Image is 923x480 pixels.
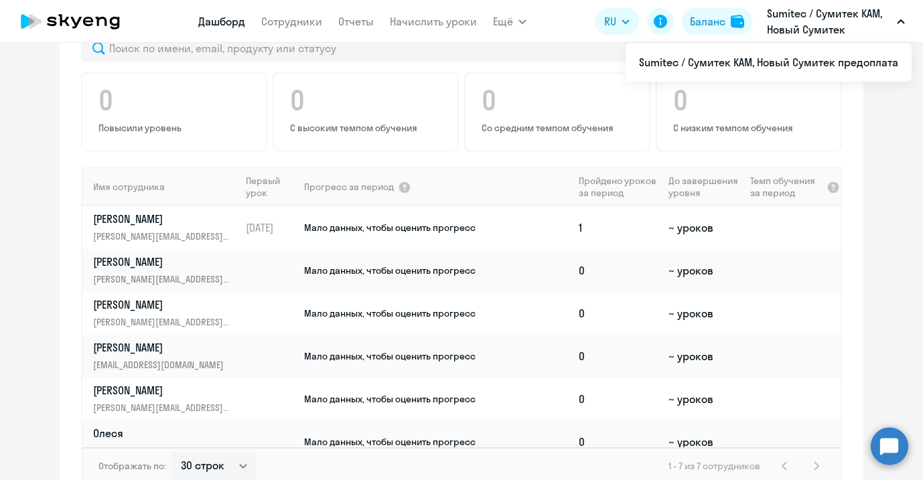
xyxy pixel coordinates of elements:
[750,175,823,199] span: Темп обучения за период
[573,335,663,378] td: 0
[93,340,240,372] a: [PERSON_NAME][EMAIL_ADDRESS][DOMAIN_NAME]
[93,315,231,329] p: [PERSON_NAME][EMAIL_ADDRESS][DOMAIN_NAME]
[595,8,639,35] button: RU
[261,15,322,28] a: Сотрудники
[573,167,663,206] th: Пройдено уроков за период
[760,5,912,37] button: Sumitec / Сумитек KAM, Новый Сумитек предоплата
[493,13,513,29] span: Ещё
[304,436,476,448] span: Мало данных, чтобы оценить прогресс
[573,206,663,249] td: 1
[93,426,231,441] p: Олеся
[93,340,231,355] p: [PERSON_NAME]
[604,13,616,29] span: RU
[93,229,231,244] p: [PERSON_NAME][EMAIL_ADDRESS][DOMAIN_NAME]
[304,222,476,234] span: Мало данных, чтобы оценить прогресс
[663,206,744,249] td: ~ уроков
[731,15,744,28] img: balance
[93,212,231,226] p: [PERSON_NAME]
[304,393,476,405] span: Мало данных, чтобы оценить прогресс
[93,297,240,329] a: [PERSON_NAME][PERSON_NAME][EMAIL_ADDRESS][DOMAIN_NAME]
[663,420,744,463] td: ~ уроков
[663,167,744,206] th: До завершения уровня
[240,167,303,206] th: Первый урок
[690,13,725,29] div: Баланс
[626,43,912,82] ul: Ещё
[573,378,663,420] td: 0
[573,292,663,335] td: 0
[682,8,752,35] button: Балансbalance
[240,206,303,249] td: [DATE]
[663,378,744,420] td: ~ уроков
[93,254,231,269] p: [PERSON_NAME]
[390,15,477,28] a: Начислить уроки
[93,426,240,458] a: Олеся[EMAIL_ADDRESS][DOMAIN_NAME]
[573,420,663,463] td: 0
[304,307,476,319] span: Мало данных, чтобы оценить прогресс
[93,383,240,415] a: [PERSON_NAME][PERSON_NAME][EMAIL_ADDRESS][DOMAIN_NAME]
[93,400,231,415] p: [PERSON_NAME][EMAIL_ADDRESS][DOMAIN_NAME]
[81,35,648,62] input: Поиск по имени, email, продукту или статусу
[663,292,744,335] td: ~ уроков
[93,297,231,312] p: [PERSON_NAME]
[93,443,231,458] p: [EMAIL_ADDRESS][DOMAIN_NAME]
[82,167,240,206] th: Имя сотрудника
[93,212,240,244] a: [PERSON_NAME][PERSON_NAME][EMAIL_ADDRESS][DOMAIN_NAME]
[767,5,892,37] p: Sumitec / Сумитек KAM, Новый Сумитек предоплата
[198,15,245,28] a: Дашборд
[493,8,526,35] button: Ещё
[668,460,760,472] span: 1 - 7 из 7 сотрудников
[98,460,166,472] span: Отображать по:
[304,181,394,193] span: Прогресс за период
[93,357,231,372] p: [EMAIL_ADDRESS][DOMAIN_NAME]
[338,15,374,28] a: Отчеты
[304,264,476,276] span: Мало данных, чтобы оценить прогресс
[93,383,231,398] p: [PERSON_NAME]
[93,272,231,287] p: [PERSON_NAME][EMAIL_ADDRESS][DOMAIN_NAME]
[304,350,476,362] span: Мало данных, чтобы оценить прогресс
[663,249,744,292] td: ~ уроков
[573,249,663,292] td: 0
[93,254,240,287] a: [PERSON_NAME][PERSON_NAME][EMAIL_ADDRESS][DOMAIN_NAME]
[663,335,744,378] td: ~ уроков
